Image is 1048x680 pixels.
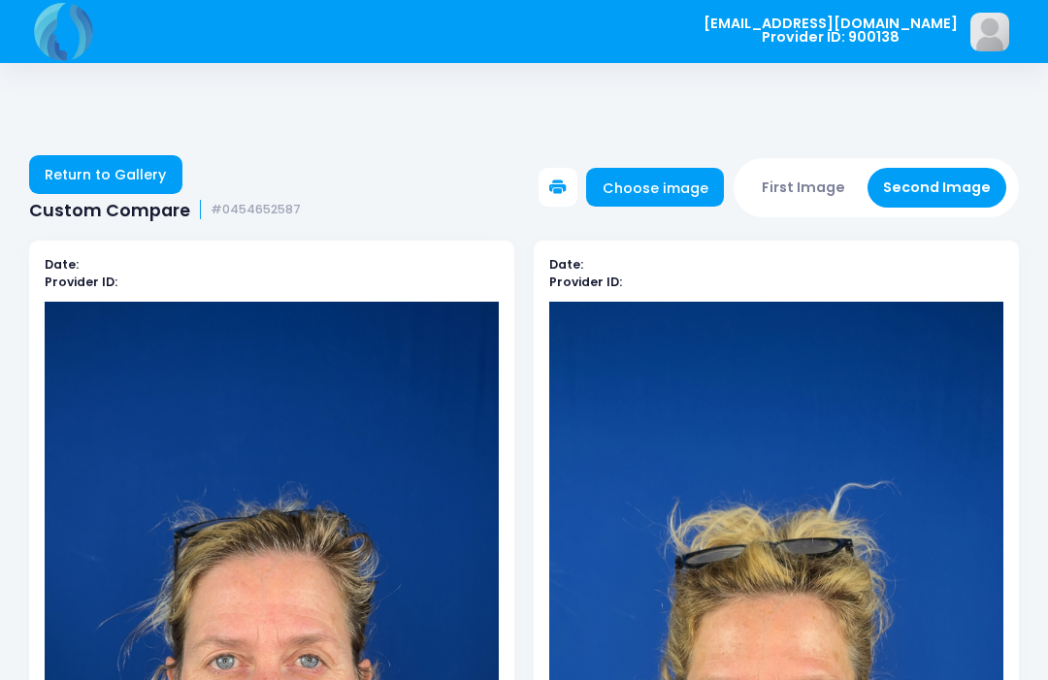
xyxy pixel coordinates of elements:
[549,274,622,290] b: Provider ID:
[29,200,190,220] span: Custom Compare
[586,168,724,207] a: Choose image
[970,13,1009,51] img: image
[746,168,862,208] button: First Image
[549,256,583,273] b: Date:
[868,168,1007,208] button: Second Image
[45,256,79,273] b: Date:
[211,203,301,217] small: #0454652587
[29,155,182,194] a: Return to Gallery
[704,16,958,45] span: [EMAIL_ADDRESS][DOMAIN_NAME] Provider ID: 900138
[45,274,117,290] b: Provider ID:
